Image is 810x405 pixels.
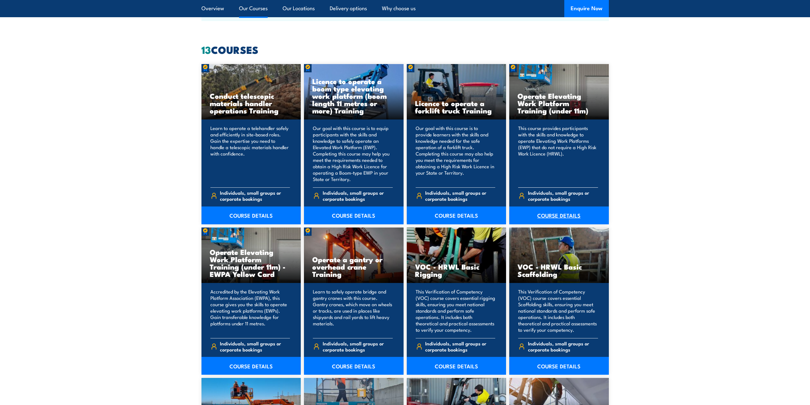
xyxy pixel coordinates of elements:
[509,357,609,375] a: COURSE DETAILS
[220,190,290,202] span: Individuals, small groups or corporate bookings
[313,125,393,182] p: Our goal with this course is to equip participants with the skills and knowledge to safely operat...
[416,125,496,182] p: Our goal with this course is to provide learners with the skills and knowledge needed for the saf...
[201,45,609,54] h2: COURSES
[528,190,598,202] span: Individuals, small groups or corporate bookings
[323,190,393,202] span: Individuals, small groups or corporate bookings
[425,190,495,202] span: Individuals, small groups or corporate bookings
[210,248,293,278] h3: Operate Elevating Work Platform Training (under 11m) - EWPA Yellow Card
[312,77,395,114] h3: Licence to operate a boom type elevating work platform (boom length 11 metres or more) Training
[415,263,498,278] h3: VOC - HRWL Basic Rigging
[415,99,498,114] h3: Licence to operate a forklift truck Training
[201,41,211,57] strong: 13
[425,340,495,352] span: Individuals, small groups or corporate bookings
[509,206,609,224] a: COURSE DETAILS
[518,125,598,182] p: This course provides participants with the skills and knowledge to operate Elevating Work Platfor...
[312,256,395,278] h3: Operate a gantry or overhead crane Training
[416,288,496,333] p: This Verification of Competency (VOC) course covers essential rigging skills, ensuring you meet n...
[518,92,601,114] h3: Operate Elevating Work Platform Training (under 11m)
[201,357,301,375] a: COURSE DETAILS
[304,357,404,375] a: COURSE DETAILS
[304,206,404,224] a: COURSE DETAILS
[220,340,290,352] span: Individuals, small groups or corporate bookings
[210,92,293,114] h3: Conduct telescopic materials handler operations Training
[528,340,598,352] span: Individuals, small groups or corporate bookings
[323,340,393,352] span: Individuals, small groups or corporate bookings
[518,288,598,333] p: This Verification of Competency (VOC) course covers essential Scaffolding skills, ensuring you me...
[210,125,290,182] p: Learn to operate a telehandler safely and efficiently in site-based roles. Gain the expertise you...
[518,263,601,278] h3: VOC - HRWL Basic Scaffolding
[201,206,301,224] a: COURSE DETAILS
[313,288,393,333] p: Learn to safely operate bridge and gantry cranes with this course. Gantry cranes, which move on w...
[210,288,290,333] p: Accredited by the Elevating Work Platform Association (EWPA), this course gives you the skills to...
[407,357,506,375] a: COURSE DETAILS
[407,206,506,224] a: COURSE DETAILS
